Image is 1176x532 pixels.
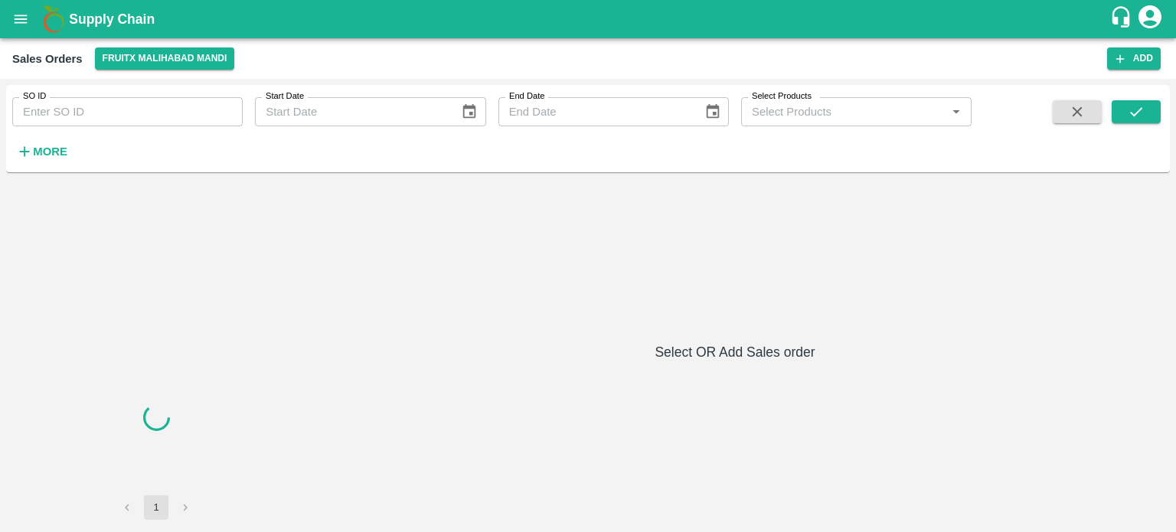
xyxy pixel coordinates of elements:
[255,97,449,126] input: Start Date
[113,495,200,520] nav: pagination navigation
[946,102,966,122] button: Open
[12,49,83,69] div: Sales Orders
[69,8,1109,30] a: Supply Chain
[69,11,155,27] b: Supply Chain
[1109,5,1136,33] div: customer-support
[509,90,544,103] label: End Date
[33,145,67,158] strong: More
[266,90,304,103] label: Start Date
[3,2,38,37] button: open drawer
[23,90,46,103] label: SO ID
[1136,3,1164,35] div: account of current user
[12,97,243,126] input: Enter SO ID
[455,97,484,126] button: Choose date
[746,102,942,122] input: Select Products
[498,97,692,126] input: End Date
[12,139,71,165] button: More
[698,97,727,126] button: Choose date
[95,47,235,70] button: Select DC
[1107,47,1161,70] button: Add
[752,90,812,103] label: Select Products
[38,4,69,34] img: logo
[306,341,1164,363] h6: Select OR Add Sales order
[144,495,168,520] button: page 1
